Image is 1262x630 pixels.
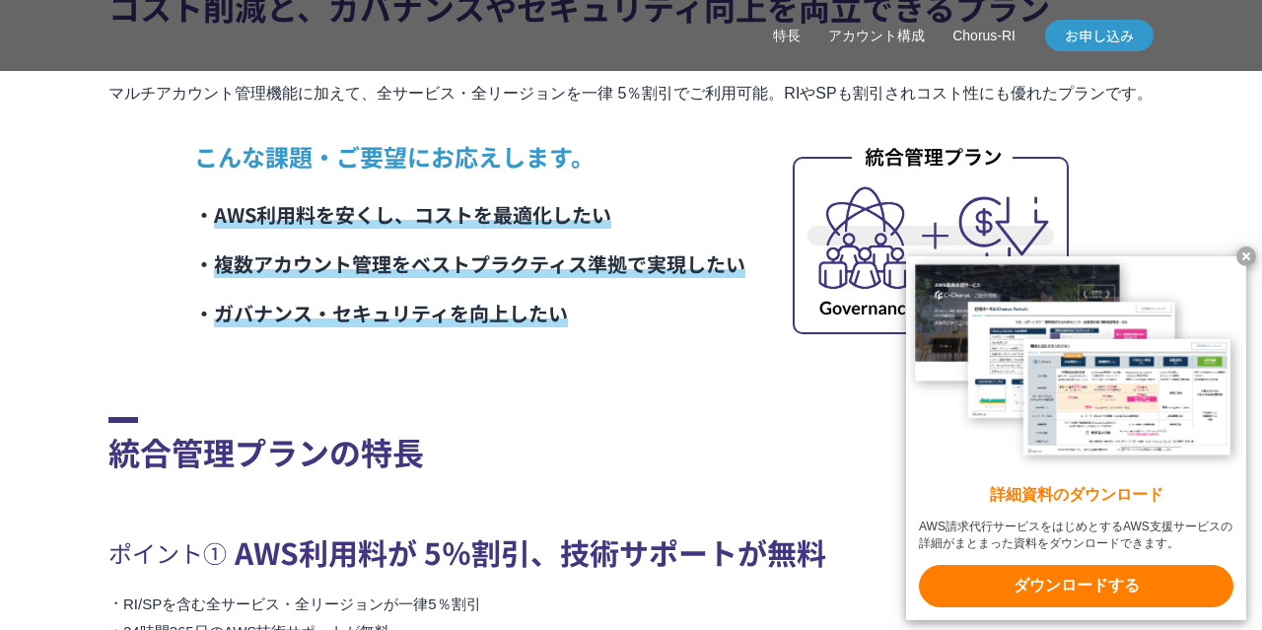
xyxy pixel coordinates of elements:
[828,26,925,46] a: アカウント構成
[108,80,1154,107] p: マルチアカウント管理機能に加えて、全サービス・全リージョンを一律 5％割引でご利用可能。RIやSPも割引されコスト性にも優れたプランです。
[214,200,611,229] span: AWS利用料を安くし、コストを最適化したい
[919,519,1233,552] x-t: AWS請求代行サービスをはじめとするAWS支援サービスの詳細がまとまった資料をダウンロードできます。
[906,256,1246,620] a: 詳細資料のダウンロード AWS請求代行サービスをはじめとするAWS支援サービスの詳細がまとまった資料をダウンロードできます。 ダウンロードする
[194,139,745,175] p: こんな課題・ご要望にお応えします。
[194,190,745,240] li: ・
[1045,26,1154,46] span: お申し込み
[108,417,1154,475] h2: 統合管理プランの特長
[214,299,568,327] span: ガバナンス・セキュリティを向上したい
[194,240,745,289] li: ・
[108,525,1154,581] h3: AWS利用料が 5％割引、技術サポートが無料
[793,143,1069,334] img: 統合管理プラン_内容イメージ
[108,530,227,575] span: ポイント①
[773,26,801,46] a: 特長
[952,26,1016,46] a: Chorus-RI
[214,249,745,278] span: 複数アカウント管理をベストプラクティス準拠で実現したい
[919,565,1233,607] x-t: ダウンロードする
[108,591,1154,618] li: RI/SPを含む全サービス・全リージョンが一律5％割引
[1045,20,1154,51] a: お申し込み
[194,289,745,338] li: ・
[919,484,1233,507] x-t: 詳細資料のダウンロード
